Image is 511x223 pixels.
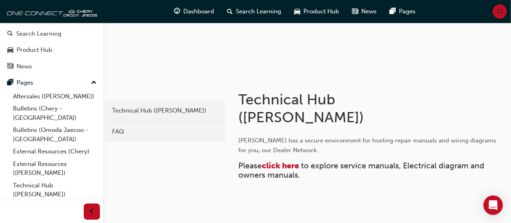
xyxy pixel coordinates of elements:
span: up-icon [91,78,97,88]
button: JJ [493,4,507,19]
a: pages-iconPages [384,3,422,20]
a: Bulletins (Omoda Jaecoo - [GEOGRAPHIC_DATA]) [10,124,100,145]
span: to explore service manuals, Electrical diagram and owners manuals. [238,161,486,180]
div: News [17,62,32,71]
span: Search Learning [236,7,282,16]
a: car-iconProduct Hub [288,3,346,20]
a: Aftersales ([PERSON_NAME]) [10,90,100,103]
span: guage-icon [174,6,180,17]
a: FAQ [108,125,222,139]
a: External Resources (Chery) [10,145,100,158]
span: search-icon [227,6,233,17]
a: Technical Hub ([PERSON_NAME]) [108,104,222,118]
span: JJ [497,7,503,16]
a: click here [262,161,299,170]
span: news-icon [352,6,358,17]
a: Search Learning [3,26,100,41]
span: pages-icon [390,6,396,17]
div: Open Intercom Messenger [483,195,503,215]
a: Technical Hub ([PERSON_NAME]) [10,179,100,201]
button: Pages [3,75,100,90]
div: Technical Hub ([PERSON_NAME]) [112,106,218,115]
span: Dashboard [184,7,214,16]
a: External Resources ([PERSON_NAME]) [10,158,100,179]
img: oneconnect [4,3,97,19]
div: Product Hub [17,45,52,55]
span: Pages [399,7,416,16]
span: Product Hub [304,7,339,16]
a: news-iconNews [346,3,384,20]
span: News [362,7,377,16]
div: Search Learning [16,29,61,38]
span: Please [238,161,262,170]
a: Product Hub [3,42,100,57]
span: pages-icon [7,79,13,87]
div: Pages [17,78,33,87]
a: search-iconSearch Learning [221,3,288,20]
a: guage-iconDashboard [168,3,221,20]
a: Bulletins (Chery - [GEOGRAPHIC_DATA]) [10,102,100,124]
span: news-icon [7,63,13,70]
button: DashboardSearch LearningProduct HubNews [3,8,100,75]
span: search-icon [7,30,13,38]
span: [PERSON_NAME] has a secure environment for hosting repair manuals and wiring diagrams for you, ou... [238,137,498,154]
span: car-icon [7,47,13,54]
a: News [3,59,100,74]
div: FAQ [112,127,218,136]
span: car-icon [295,6,301,17]
span: prev-icon [89,207,95,217]
h1: Technical Hub ([PERSON_NAME]) [238,91,450,126]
